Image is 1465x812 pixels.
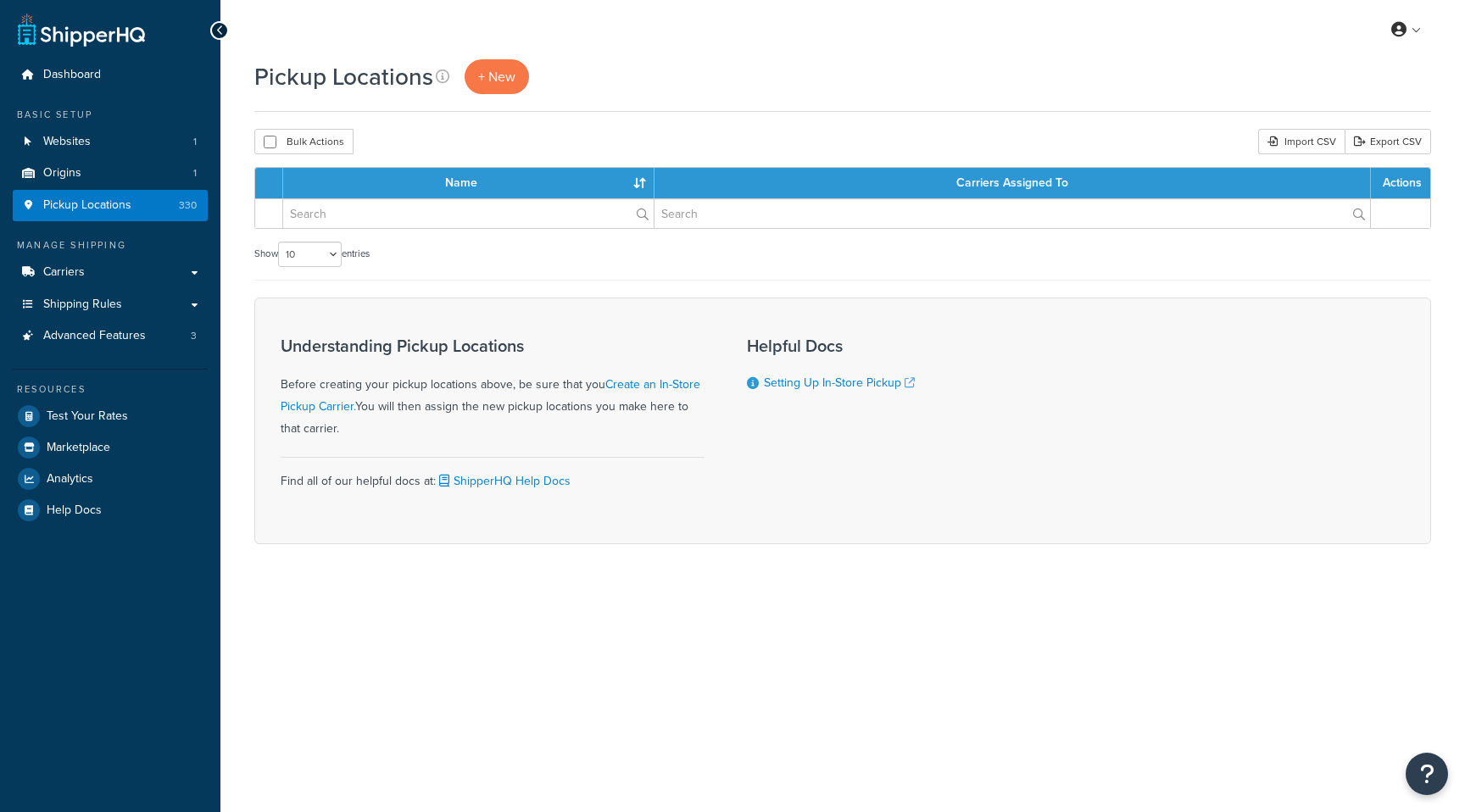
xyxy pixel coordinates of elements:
li: Pickup Locations [13,190,208,221]
button: Open Resource Center [1406,753,1448,795]
span: Pickup Locations [43,198,131,213]
h3: Helpful Docs [747,336,933,355]
input: Search [283,199,654,228]
a: Advanced Features 3 [13,320,208,352]
span: Analytics [47,472,93,487]
a: Origins 1 [13,158,208,189]
div: Resources [13,382,208,397]
span: Marketplace [47,441,110,455]
li: Advanced Features [13,320,208,352]
label: Show entries [254,242,370,267]
select: Showentries [278,242,342,267]
div: Basic Setup [13,108,208,122]
a: ShipperHQ Help Docs [436,472,571,490]
button: Bulk Actions [254,129,354,154]
a: ShipperHQ Home [18,13,145,47]
th: Name [283,168,655,198]
span: 1 [193,166,197,181]
a: Help Docs [13,495,208,526]
th: Actions [1371,168,1430,198]
span: + New [478,67,515,86]
a: Shipping Rules [13,289,208,320]
li: Origins [13,158,208,189]
div: Manage Shipping [13,238,208,253]
span: 1 [193,135,197,149]
span: Origins [43,166,81,181]
span: Help Docs [47,503,102,518]
a: Marketplace [13,432,208,463]
div: Before creating your pickup locations above, be sure that you You will then assign the new pickup... [281,336,705,440]
span: Websites [43,135,91,149]
h1: Pickup Locations [254,60,433,93]
span: Shipping Rules [43,298,122,312]
span: 3 [191,329,197,343]
span: Test Your Rates [47,409,128,424]
a: Export CSV [1345,129,1431,154]
th: Carriers Assigned To [655,168,1371,198]
a: Websites 1 [13,126,208,158]
a: Test Your Rates [13,401,208,431]
a: Dashboard [13,59,208,91]
span: Dashboard [43,68,101,82]
h3: Understanding Pickup Locations [281,336,705,355]
div: Import CSV [1258,129,1345,154]
a: Pickup Locations 330 [13,190,208,221]
a: Setting Up In-Store Pickup [764,374,915,392]
a: Analytics [13,464,208,494]
a: Carriers [13,257,208,288]
a: + New [465,59,529,94]
li: Websites [13,126,208,158]
span: Advanced Features [43,329,146,343]
input: Search [655,199,1370,228]
span: Carriers [43,265,85,280]
div: Find all of our helpful docs at: [281,457,705,492]
span: 330 [179,198,197,213]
